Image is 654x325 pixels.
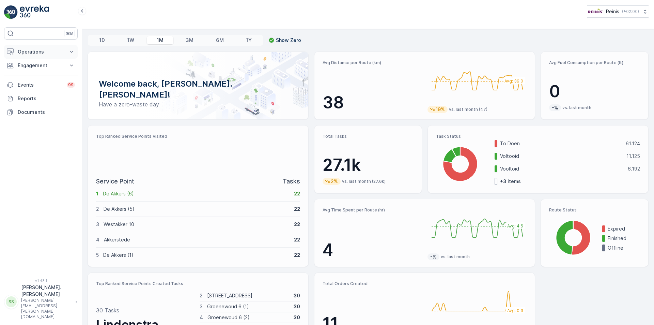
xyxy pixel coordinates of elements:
[323,207,422,213] p: Avg Time Spent per Route (hr)
[294,221,300,228] p: 22
[608,235,640,242] p: Finished
[21,298,72,320] p: [PERSON_NAME][EMAIL_ADDRESS][PERSON_NAME][DOMAIN_NAME]
[330,178,339,185] p: 2%
[276,37,301,44] p: Show Zero
[628,165,640,172] p: 6.192
[4,45,78,59] button: Operations
[200,303,203,310] p: 3
[323,134,414,139] p: Total Tasks
[96,134,300,139] p: Top Ranked Service Points Visited
[500,165,623,172] p: Vooltoid
[96,221,99,228] p: 3
[4,5,18,19] img: logo
[4,92,78,105] a: Reports
[551,104,559,111] p: -%
[294,236,300,243] p: 22
[246,37,252,44] p: 1Y
[435,106,446,113] p: 19%
[104,221,290,228] p: Westakker 10
[4,78,78,92] a: Events99
[323,155,414,175] p: 27.1k
[104,236,290,243] p: Akkerstede
[96,252,99,258] p: 5
[200,292,203,299] p: 2
[20,5,49,19] img: logo_light-DOdMpM7g.png
[104,206,290,212] p: De Akkers (5)
[186,37,193,44] p: 3M
[587,8,603,15] img: Reinis-Logo-Vrijstaand_Tekengebied-1-copy2_aBO4n7j.png
[342,179,386,184] p: vs. last month (27.6k)
[207,292,290,299] p: [STREET_ADDRESS]
[207,303,290,310] p: Groenewoud 6 (1)
[500,140,621,147] p: To Doen
[587,5,649,18] button: Reinis(+02:00)
[127,37,134,44] p: 1W
[66,31,73,36] p: ⌘B
[103,190,290,197] p: De Akkers (6)
[99,37,105,44] p: 1D
[96,206,99,212] p: 2
[207,314,290,321] p: Groenewoud 6 (2)
[103,252,290,258] p: De Akkers (1)
[436,134,640,139] p: Task Status
[323,92,422,113] p: 38
[323,281,422,286] p: Total Orders Created
[283,177,300,186] p: Tasks
[294,292,300,299] p: 30
[200,314,203,321] p: 4
[622,9,639,14] p: ( +02:00 )
[608,245,640,251] p: Offline
[68,82,74,88] p: 99
[294,303,300,310] p: 30
[96,177,134,186] p: Service Point
[99,100,297,108] p: Have a zero-waste day
[500,178,521,185] p: + 3 items
[96,236,99,243] p: 4
[4,59,78,72] button: Engagement
[18,48,64,55] p: Operations
[96,281,300,286] p: Top Ranked Service Points Created Tasks
[323,240,422,260] p: 4
[626,140,640,147] p: 61.124
[549,60,640,65] p: Avg Fuel Consumption per Route (lt)
[294,206,300,212] p: 22
[157,37,163,44] p: 1M
[449,107,487,112] p: vs. last month (47)
[549,207,640,213] p: Route Status
[99,78,297,100] p: Welcome back, [PERSON_NAME].[PERSON_NAME]!
[562,105,591,110] p: vs. last month
[4,279,78,283] span: v 1.48.1
[294,252,300,258] p: 22
[18,82,63,88] p: Events
[21,284,72,298] p: [PERSON_NAME].[PERSON_NAME]
[323,60,422,65] p: Avg Distance per Route (km)
[430,253,437,260] p: -%
[4,284,78,320] button: SS[PERSON_NAME].[PERSON_NAME][PERSON_NAME][EMAIL_ADDRESS][PERSON_NAME][DOMAIN_NAME]
[294,190,300,197] p: 22
[626,153,640,160] p: 11.125
[18,109,75,116] p: Documents
[549,81,640,102] p: 0
[18,62,64,69] p: Engagement
[606,8,619,15] p: Reinis
[216,37,224,44] p: 6M
[96,190,98,197] p: 1
[294,314,300,321] p: 30
[96,306,119,314] p: 30 Tasks
[4,105,78,119] a: Documents
[500,153,622,160] p: Voltooid
[608,225,640,232] p: Expired
[6,296,17,307] div: SS
[441,254,470,260] p: vs. last month
[18,95,75,102] p: Reports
